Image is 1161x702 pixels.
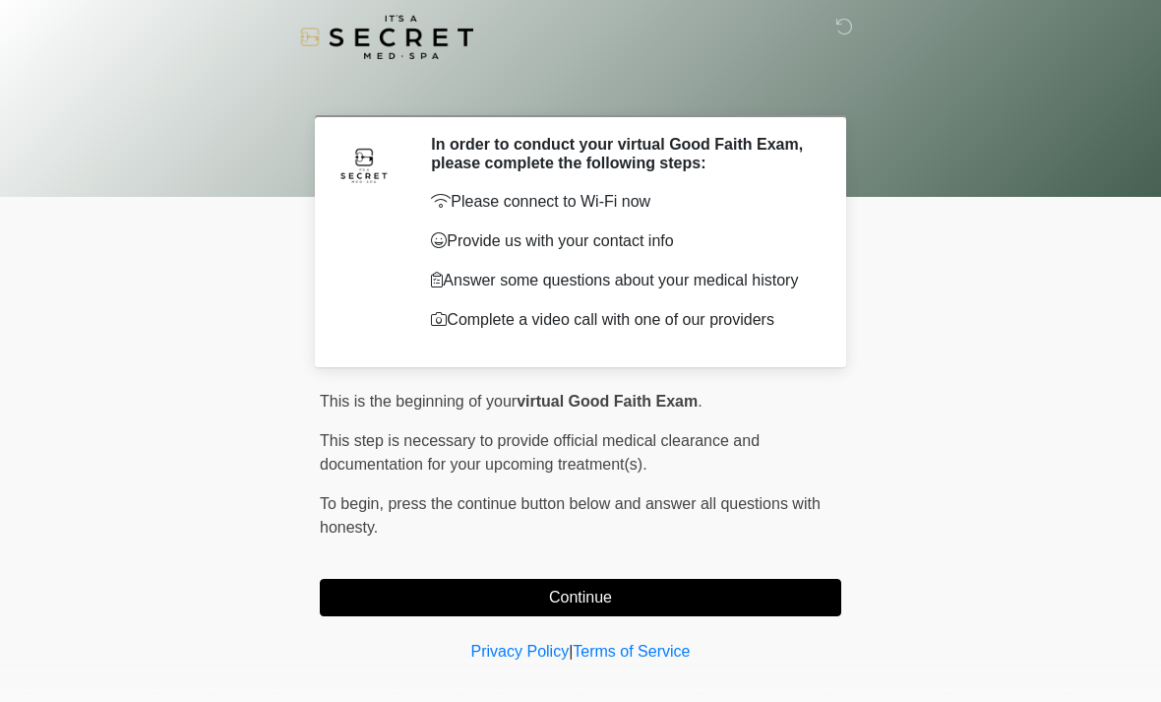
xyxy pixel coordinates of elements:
img: It's A Secret Med Spa Logo [300,15,473,59]
span: . [698,393,702,410]
a: Terms of Service [573,643,690,660]
span: To begin, [320,495,388,512]
p: Answer some questions about your medical history [431,269,812,292]
span: This is the beginning of your [320,393,517,410]
p: Provide us with your contact info [431,229,812,253]
strong: virtual Good Faith Exam [517,393,698,410]
h1: ‎ ‎ [305,71,856,107]
a: Privacy Policy [471,643,570,660]
img: Agent Avatar [335,135,394,194]
h2: In order to conduct your virtual Good Faith Exam, please complete the following steps: [431,135,812,172]
span: press the continue button below and answer all questions with honesty. [320,495,821,536]
p: Complete a video call with one of our providers [431,308,812,332]
button: Continue [320,579,841,616]
span: This step is necessary to provide official medical clearance and documentation for your upcoming ... [320,432,760,473]
a: | [569,643,573,660]
p: Please connect to Wi-Fi now [431,190,812,214]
